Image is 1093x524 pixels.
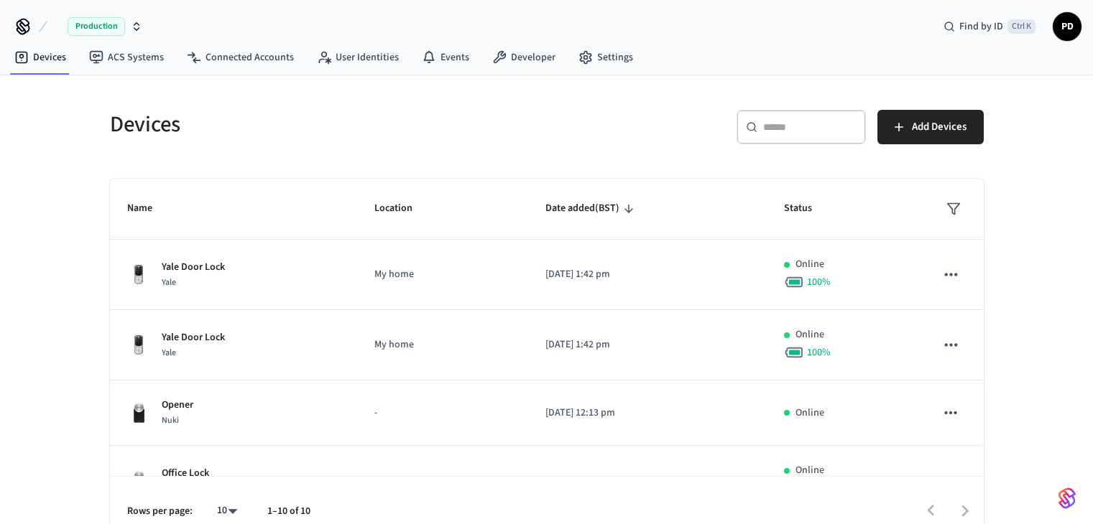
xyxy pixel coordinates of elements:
[877,110,984,144] button: Add Devices
[912,118,967,136] span: Add Devices
[305,45,410,70] a: User Identities
[127,469,150,492] img: Nuki Smart Lock 3.0 Pro Black, Front
[374,406,511,421] p: -
[1059,487,1076,510] img: SeamLogoGradient.69752ec5.svg
[267,504,310,519] p: 1–10 of 10
[162,276,176,289] span: Yale
[545,473,750,488] p: [DATE] 12:13 pm
[68,17,125,36] span: Production
[784,197,831,220] span: Status
[175,45,305,70] a: Connected Accounts
[807,275,831,289] span: 100 %
[959,19,1003,34] span: Find by ID
[481,45,567,70] a: Developer
[410,45,481,70] a: Events
[162,347,176,359] span: Yale
[374,197,431,220] span: Location
[545,197,638,220] span: Date added(BST)
[127,197,171,220] span: Name
[110,110,538,139] h5: Devices
[1053,12,1082,41] button: PD
[127,334,150,357] img: Yale Assure Touchscreen Wifi Smart Lock, Satin Nickel, Front
[374,267,511,282] p: My home
[162,260,225,275] p: Yale Door Lock
[374,337,511,352] p: My home
[795,257,824,272] p: Online
[210,500,244,521] div: 10
[3,45,78,70] a: Devices
[932,14,1047,39] div: Find by IDCtrl K
[545,267,750,282] p: [DATE] 1:42 pm
[567,45,645,70] a: Settings
[127,504,193,519] p: Rows per page:
[78,45,175,70] a: ACS Systems
[162,466,209,481] p: Office Lock
[162,330,225,345] p: Yale Door Lock
[1054,14,1080,39] span: PD
[795,406,824,421] p: Online
[127,263,150,286] img: Yale Assure Touchscreen Wifi Smart Lock, Satin Nickel, Front
[545,337,750,352] p: [DATE] 1:42 pm
[374,473,511,488] p: -
[1007,19,1036,34] span: Ctrl K
[545,406,750,421] p: [DATE] 12:13 pm
[795,327,824,342] p: Online
[162,414,179,426] span: Nuki
[807,345,831,360] span: 100 %
[795,463,824,478] p: Online
[162,398,193,413] p: Opener
[127,401,150,424] img: Nuki Smart Lock 3.0 Pro Black, Front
